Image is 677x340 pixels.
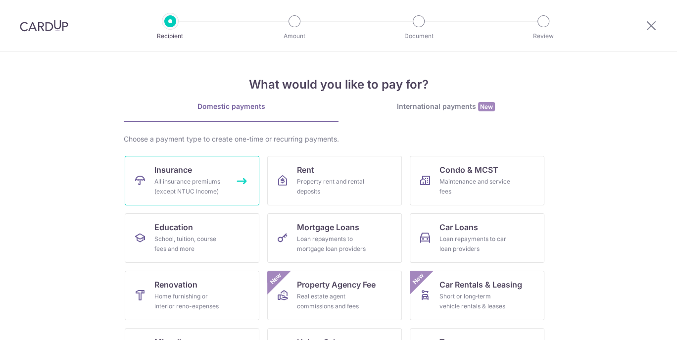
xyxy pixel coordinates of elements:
[125,271,259,320] a: RenovationHome furnishing or interior reno-expenses
[507,31,580,41] p: Review
[154,291,226,311] div: Home furnishing or interior reno-expenses
[382,31,455,41] p: Document
[297,177,368,196] div: Property rent and rental deposits
[258,31,331,41] p: Amount
[439,221,478,233] span: Car Loans
[267,271,402,320] a: Property Agency FeeReal estate agent commissions and feesNew
[268,271,284,287] span: New
[297,221,359,233] span: Mortgage Loans
[154,177,226,196] div: All insurance premiums (except NTUC Income)
[410,271,544,320] a: Car Rentals & LeasingShort or long‑term vehicle rentals & leasesNew
[297,279,376,291] span: Property Agency Fee
[267,213,402,263] a: Mortgage LoansLoan repayments to mortgage loan providers
[439,291,511,311] div: Short or long‑term vehicle rentals & leases
[267,156,402,205] a: RentProperty rent and rental deposits
[22,7,43,16] span: Help
[478,102,495,111] span: New
[154,279,197,291] span: Renovation
[124,101,338,111] div: Domestic payments
[410,213,544,263] a: Car LoansLoan repayments to car loan providers
[439,279,522,291] span: Car Rentals & Leasing
[297,291,368,311] div: Real estate agent commissions and fees
[439,177,511,196] div: Maintenance and service fees
[125,156,259,205] a: InsuranceAll insurance premiums (except NTUC Income)
[297,234,368,254] div: Loan repayments to mortgage loan providers
[154,164,192,176] span: Insurance
[297,164,314,176] span: Rent
[124,134,553,144] div: Choose a payment type to create one-time or recurring payments.
[134,31,207,41] p: Recipient
[439,234,511,254] div: Loan repayments to car loan providers
[439,164,498,176] span: Condo & MCST
[154,221,193,233] span: Education
[154,234,226,254] div: School, tuition, course fees and more
[124,76,553,94] h4: What would you like to pay for?
[338,101,553,112] div: International payments
[410,156,544,205] a: Condo & MCSTMaintenance and service fees
[410,271,427,287] span: New
[125,213,259,263] a: EducationSchool, tuition, course fees and more
[20,20,68,32] img: CardUp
